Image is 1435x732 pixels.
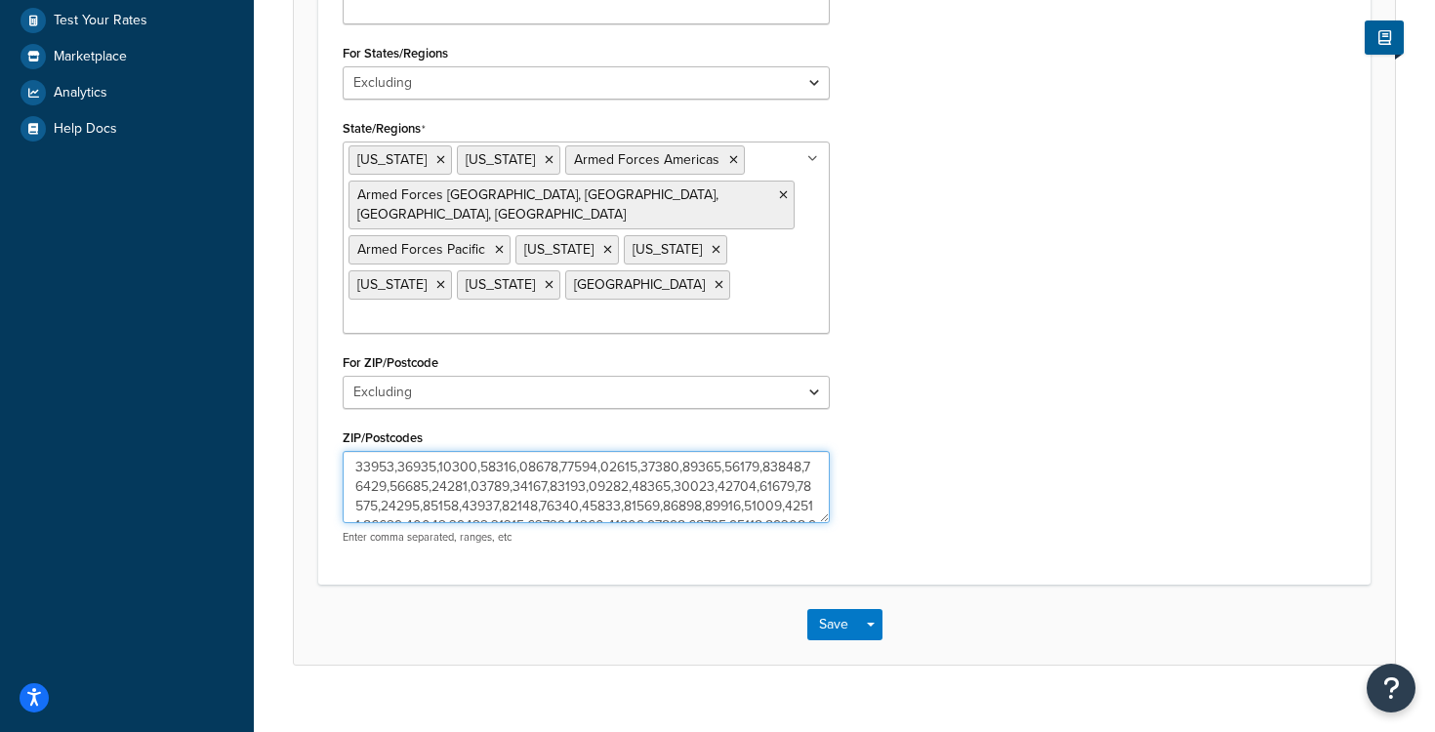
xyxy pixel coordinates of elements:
[54,121,117,138] span: Help Docs
[54,49,127,65] span: Marketplace
[1367,664,1415,712] button: Open Resource Center
[343,121,426,137] label: State/Regions
[54,85,107,102] span: Analytics
[15,75,239,110] a: Analytics
[343,46,448,61] label: For States/Regions
[357,274,427,295] span: [US_STATE]
[343,355,438,370] label: For ZIP/Postcode
[343,430,423,445] label: ZIP/Postcodes
[357,149,427,170] span: [US_STATE]
[357,184,718,224] span: Armed Forces [GEOGRAPHIC_DATA], [GEOGRAPHIC_DATA], [GEOGRAPHIC_DATA], [GEOGRAPHIC_DATA]
[54,13,147,29] span: Test Your Rates
[343,451,830,523] textarea: 33953,36935,10300,58316,08678,77594,02615,37380,89365,56179,83848,76429,56685,24281,03789,34167,8...
[15,39,239,74] a: Marketplace
[807,609,860,640] button: Save
[524,239,594,260] span: [US_STATE]
[574,274,705,295] span: [GEOGRAPHIC_DATA]
[574,149,719,170] span: Armed Forces Americas
[633,239,702,260] span: [US_STATE]
[357,239,485,260] span: Armed Forces Pacific
[15,3,239,38] a: Test Your Rates
[343,530,830,545] p: Enter comma separated, ranges, etc
[466,274,535,295] span: [US_STATE]
[15,111,239,146] a: Help Docs
[1365,20,1404,55] button: Show Help Docs
[466,149,535,170] span: [US_STATE]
